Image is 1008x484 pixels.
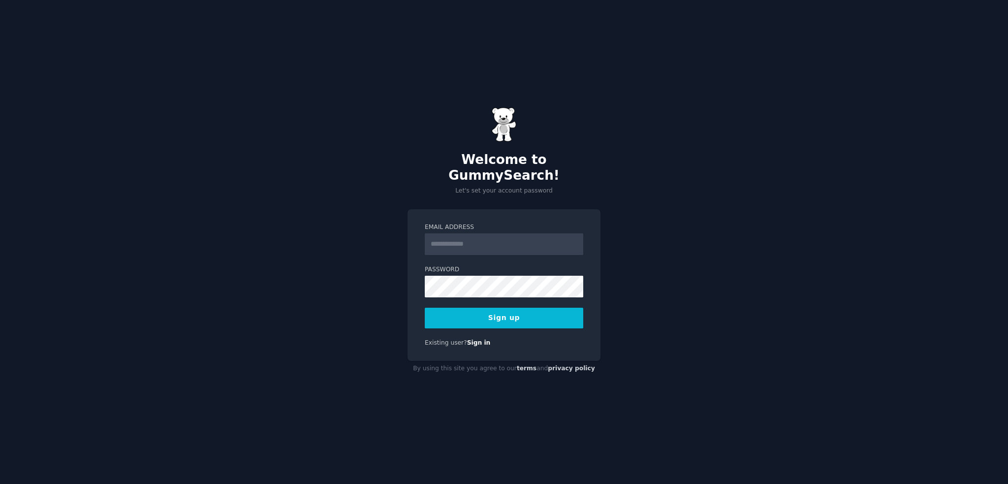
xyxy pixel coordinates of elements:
a: Sign in [467,339,491,346]
p: Let's set your account password [408,187,600,195]
h2: Welcome to GummySearch! [408,152,600,183]
a: privacy policy [548,365,595,372]
div: By using this site you agree to our and [408,361,600,377]
label: Email Address [425,223,583,232]
img: Gummy Bear [492,107,516,142]
a: terms [517,365,536,372]
span: Existing user? [425,339,467,346]
button: Sign up [425,308,583,328]
label: Password [425,265,583,274]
